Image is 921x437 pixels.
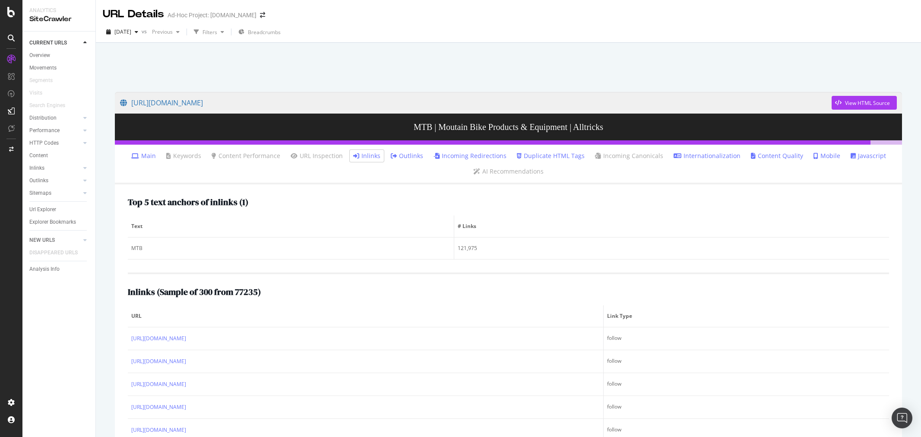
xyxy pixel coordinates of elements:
[29,89,42,98] div: Visits
[29,176,81,185] a: Outlinks
[131,222,448,230] span: Text
[128,197,248,207] h2: Top 5 text anchors of inlinks ( 1 )
[851,152,886,160] a: Javascript
[813,152,840,160] a: Mobile
[291,152,343,160] a: URL Inspection
[29,176,48,185] div: Outlinks
[29,236,55,245] div: NEW URLS
[607,312,883,320] span: Link Type
[128,287,261,297] h2: Inlinks ( Sample of 300 from 77235 )
[892,408,912,428] div: Open Intercom Messenger
[458,222,883,230] span: # Links
[131,312,598,320] span: URL
[29,205,56,214] div: Url Explorer
[115,114,902,140] h3: MTB | Moutain Bike Products & Equipment | Alltricks
[29,218,76,227] div: Explorer Bookmarks
[29,38,67,47] div: CURRENT URLS
[131,357,186,366] a: [URL][DOMAIN_NAME]
[29,114,81,123] a: Distribution
[29,248,86,257] a: DISAPPEARED URLS
[103,7,164,22] div: URL Details
[29,63,89,73] a: Movements
[29,76,61,85] a: Segments
[604,327,889,350] td: follow
[29,164,44,173] div: Inlinks
[203,28,217,36] div: Filters
[473,167,544,176] a: AI Recommendations
[29,218,89,227] a: Explorer Bookmarks
[29,205,89,214] a: Url Explorer
[166,152,201,160] a: Keywords
[29,14,89,24] div: SiteCrawler
[260,12,265,18] div: arrow-right-arrow-left
[29,89,51,98] a: Visits
[114,28,131,35] span: 2025 Sep. 19th
[149,25,183,39] button: Previous
[29,248,78,257] div: DISAPPEARED URLS
[142,28,149,35] span: vs
[604,350,889,373] td: follow
[29,51,89,60] a: Overview
[248,28,281,36] span: Breadcrumbs
[29,139,59,148] div: HTTP Codes
[29,101,65,110] div: Search Engines
[131,152,156,160] a: Main
[29,265,89,274] a: Analysis Info
[29,236,81,245] a: NEW URLS
[103,25,142,39] button: [DATE]
[458,244,886,252] div: 121,975
[29,51,50,60] div: Overview
[434,152,506,160] a: Incoming Redirections
[29,114,57,123] div: Distribution
[29,151,48,160] div: Content
[131,403,186,412] a: [URL][DOMAIN_NAME]
[29,76,53,85] div: Segments
[353,152,380,160] a: Inlinks
[168,11,256,19] div: Ad-Hoc Project: [DOMAIN_NAME]
[131,244,450,252] div: MTB
[391,152,423,160] a: Outlinks
[29,139,81,148] a: HTTP Codes
[120,92,832,114] a: [URL][DOMAIN_NAME]
[212,152,280,160] a: Content Performance
[131,380,186,389] a: [URL][DOMAIN_NAME]
[190,25,228,39] button: Filters
[131,426,186,434] a: [URL][DOMAIN_NAME]
[131,334,186,343] a: [URL][DOMAIN_NAME]
[29,7,89,14] div: Analytics
[751,152,803,160] a: Content Quality
[29,189,81,198] a: Sitemaps
[29,101,74,110] a: Search Engines
[29,38,81,47] a: CURRENT URLS
[235,25,284,39] button: Breadcrumbs
[517,152,585,160] a: Duplicate HTML Tags
[29,265,60,274] div: Analysis Info
[845,99,890,107] div: View HTML Source
[832,96,897,110] button: View HTML Source
[29,126,60,135] div: Performance
[595,152,663,160] a: Incoming Canonicals
[29,151,89,160] a: Content
[604,396,889,419] td: follow
[604,373,889,396] td: follow
[29,189,51,198] div: Sitemaps
[29,126,81,135] a: Performance
[674,152,741,160] a: Internationalization
[149,28,173,35] span: Previous
[29,63,57,73] div: Movements
[29,164,81,173] a: Inlinks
